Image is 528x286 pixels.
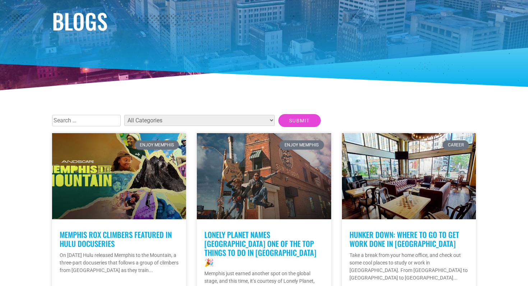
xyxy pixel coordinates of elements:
div: Career [443,140,469,150]
input: Search … [52,115,121,126]
a: Hunker Down: Where to Go to Get Work Done in [GEOGRAPHIC_DATA] [349,229,459,249]
a: Lonely Planet Names [GEOGRAPHIC_DATA] One of the Top Things to Do in [GEOGRAPHIC_DATA] 🎉 [204,229,316,267]
p: Take a break from your home office, and check out some cool places to study or work in [GEOGRAPHI... [349,252,468,282]
p: On [DATE] Hulu released Memphis to the Mountain, a three-part docuseries that follows a group of ... [60,252,179,274]
div: Enjoy Memphis [279,140,324,150]
input: Submit [278,114,321,127]
a: Memphis Rox Climbers Featured in Hulu Docuseries [60,229,172,249]
a: Two people jumping in front of a building with a guitar, featuring The Edge. [197,133,331,219]
div: Enjoy Memphis [135,140,179,150]
h1: Blogs [52,10,476,32]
